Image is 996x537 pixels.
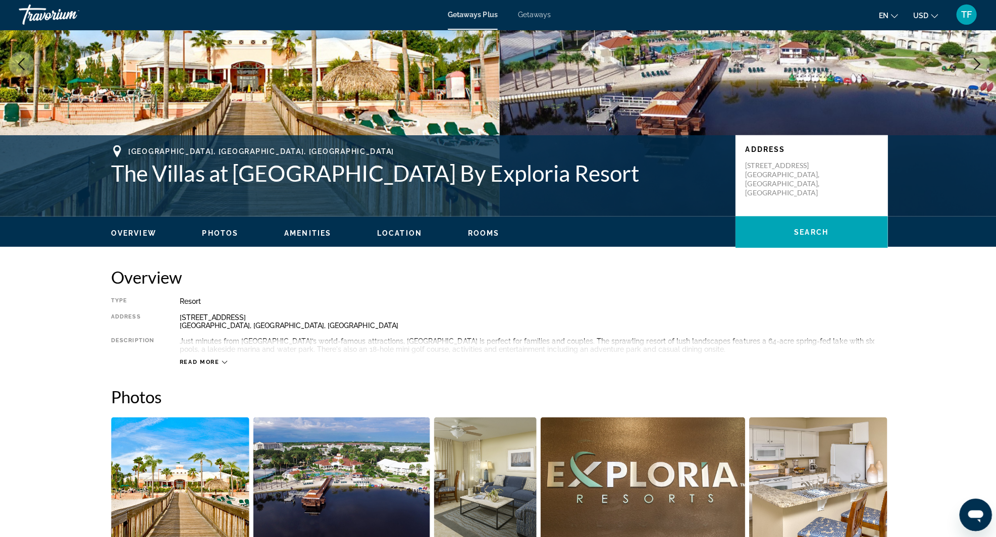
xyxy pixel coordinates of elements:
[467,229,499,237] span: Rooms
[377,229,422,237] span: Location
[910,12,925,20] span: USD
[467,228,499,237] button: Rooms
[202,228,239,237] button: Photos
[10,52,35,77] button: Previous image
[958,10,968,20] span: TF
[180,297,884,305] div: Resort
[875,12,885,20] span: en
[112,229,158,237] span: Overview
[910,9,934,23] button: Change currency
[743,145,874,153] p: Address
[112,160,723,186] h1: The Villas at [GEOGRAPHIC_DATA] By Exploria Resort
[180,336,884,352] div: Just minutes from [GEOGRAPHIC_DATA]’s world-famous attractions, [GEOGRAPHIC_DATA] is perfect for ...
[112,297,155,305] div: Type
[447,11,496,19] a: Getaways Plus
[284,228,331,237] button: Amenities
[129,147,394,155] span: [GEOGRAPHIC_DATA], [GEOGRAPHIC_DATA], [GEOGRAPHIC_DATA]
[180,357,228,365] button: Read more
[792,228,826,236] span: Search
[112,228,158,237] button: Overview
[180,312,884,329] div: [STREET_ADDRESS] [GEOGRAPHIC_DATA], [GEOGRAPHIC_DATA], [GEOGRAPHIC_DATA]
[956,497,988,529] iframe: Button to launch messaging window
[875,9,895,23] button: Change language
[950,5,976,26] button: User Menu
[284,229,331,237] span: Amenities
[743,161,824,197] p: [STREET_ADDRESS] [GEOGRAPHIC_DATA], [GEOGRAPHIC_DATA], [GEOGRAPHIC_DATA]
[961,52,986,77] button: Next image
[20,2,121,28] a: Travorium
[180,358,220,364] span: Read more
[112,266,884,287] h2: Overview
[112,385,884,405] h2: Photos
[112,336,155,352] div: Description
[202,229,239,237] span: Photos
[516,11,549,19] a: Getaways
[112,312,155,329] div: Address
[377,228,422,237] button: Location
[733,216,884,247] button: Search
